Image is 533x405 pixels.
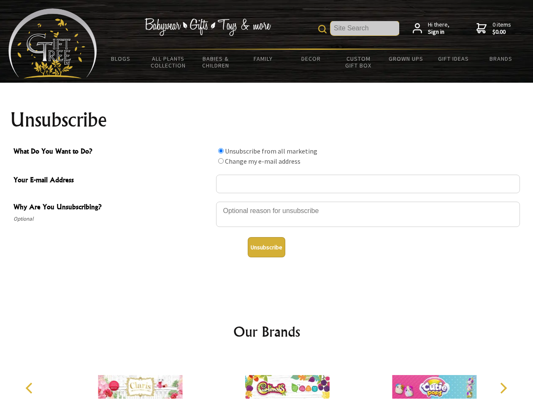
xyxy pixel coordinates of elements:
span: What Do You Want to Do? [14,146,212,158]
input: Site Search [330,21,399,35]
label: Change my e-mail address [225,157,300,165]
h2: Our Brands [17,321,517,342]
a: Decor [287,50,335,67]
button: Unsubscribe [248,237,285,257]
button: Next [494,379,512,397]
a: Grown Ups [382,50,430,67]
a: Family [240,50,287,67]
a: All Plants Collection [145,50,192,74]
strong: Sign in [428,28,449,36]
span: Optional [14,214,212,224]
h1: Unsubscribe [10,110,523,130]
input: What Do You Want to Do? [218,148,224,154]
img: product search [318,25,327,33]
a: Hi there,Sign in [413,21,449,36]
a: Brands [477,50,525,67]
a: Gift Ideas [430,50,477,67]
a: 0 items$0.00 [476,21,511,36]
label: Unsubscribe from all marketing [225,147,317,155]
input: Your E-mail Address [216,175,520,193]
span: Your E-mail Address [14,175,212,187]
span: 0 items [492,21,511,36]
button: Previous [21,379,40,397]
textarea: Why Are You Unsubscribing? [216,202,520,227]
span: Hi there, [428,21,449,36]
strong: $0.00 [492,28,511,36]
span: Why Are You Unsubscribing? [14,202,212,214]
a: Custom Gift Box [335,50,382,74]
a: BLOGS [97,50,145,67]
img: Babywear - Gifts - Toys & more [144,18,271,36]
img: Babyware - Gifts - Toys and more... [8,8,97,78]
a: Babies & Children [192,50,240,74]
input: What Do You Want to Do? [218,158,224,164]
